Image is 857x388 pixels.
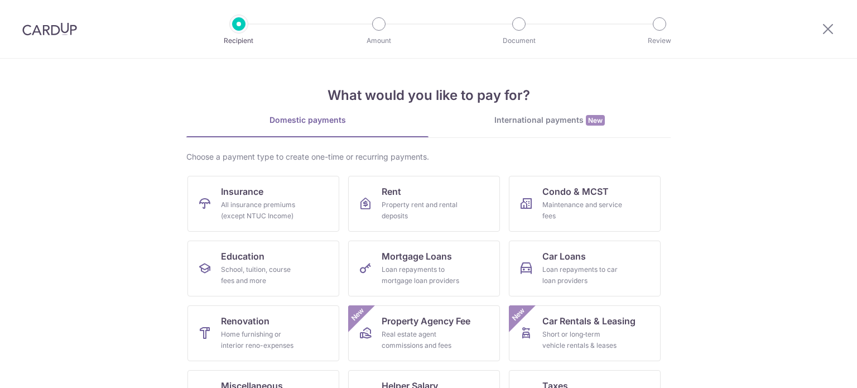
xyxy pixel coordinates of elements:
[221,199,301,222] div: All insurance premiums (except NTUC Income)
[338,35,420,46] p: Amount
[382,199,462,222] div: Property rent and rental deposits
[186,114,428,126] div: Domestic payments
[187,241,339,296] a: EducationSchool, tuition, course fees and more
[382,329,462,351] div: Real estate agent commissions and fees
[186,85,671,106] h4: What would you like to pay for?
[382,185,401,198] span: Rent
[542,264,623,286] div: Loan repayments to car loan providers
[221,329,301,351] div: Home furnishing or interior reno-expenses
[509,305,528,324] span: New
[542,314,635,328] span: Car Rentals & Leasing
[187,305,339,361] a: RenovationHome furnishing or interior reno-expenses
[478,35,560,46] p: Document
[221,264,301,286] div: School, tuition, course fees and more
[348,305,500,361] a: Property Agency FeeReal estate agent commissions and feesNew
[618,35,701,46] p: Review
[542,199,623,222] div: Maintenance and service fees
[349,305,367,324] span: New
[382,250,452,263] span: Mortgage Loans
[586,115,605,126] span: New
[187,176,339,232] a: InsuranceAll insurance premiums (except NTUC Income)
[382,314,470,328] span: Property Agency Fee
[382,264,462,286] div: Loan repayments to mortgage loan providers
[348,176,500,232] a: RentProperty rent and rental deposits
[509,241,661,296] a: Car LoansLoan repayments to car loan providers
[348,241,500,296] a: Mortgage LoansLoan repayments to mortgage loan providers
[542,250,586,263] span: Car Loans
[198,35,280,46] p: Recipient
[221,185,263,198] span: Insurance
[542,185,609,198] span: Condo & MCST
[221,314,269,328] span: Renovation
[786,355,846,382] iframe: Opens a widget where you can find more information
[186,151,671,162] div: Choose a payment type to create one-time or recurring payments.
[542,329,623,351] div: Short or long‑term vehicle rentals & leases
[428,114,671,126] div: International payments
[221,250,264,263] span: Education
[509,176,661,232] a: Condo & MCSTMaintenance and service fees
[509,305,661,361] a: Car Rentals & LeasingShort or long‑term vehicle rentals & leasesNew
[22,22,77,36] img: CardUp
